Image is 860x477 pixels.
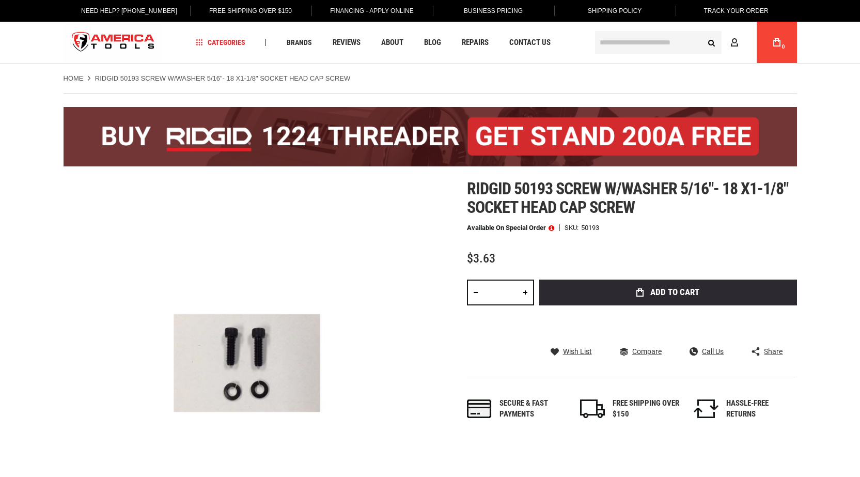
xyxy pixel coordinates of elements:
[467,179,789,217] span: Ridgid 50193 screw w/washer 5/16"- 18 x1-1/8" socket head cap screw
[377,36,408,50] a: About
[565,224,581,231] strong: SKU
[64,23,164,62] img: America Tools
[767,22,787,63] a: 0
[580,399,605,418] img: shipping
[282,36,317,50] a: Brands
[563,348,592,355] span: Wish List
[64,23,164,62] a: store logo
[457,36,493,50] a: Repairs
[613,398,680,420] div: FREE SHIPPING OVER $150
[191,36,250,50] a: Categories
[764,348,783,355] span: Share
[95,74,350,82] strong: RIDGID 50193 SCREW W/WASHER 5/16"- 18 X1-1/8" SOCKET HEAD CAP SCREW
[381,39,403,47] span: About
[462,39,489,47] span: Repairs
[499,398,567,420] div: Secure & fast payments
[467,251,495,266] span: $3.63
[632,348,662,355] span: Compare
[588,7,642,14] span: Shipping Policy
[551,347,592,356] a: Wish List
[467,224,554,232] p: Available on Special Order
[328,36,365,50] a: Reviews
[287,39,312,46] span: Brands
[424,39,441,47] span: Blog
[419,36,446,50] a: Blog
[537,309,799,338] iframe: Secure express checkout frame
[581,224,599,231] div: 50193
[333,39,361,47] span: Reviews
[620,347,662,356] a: Compare
[64,107,797,166] img: BOGO: Buy the RIDGID® 1224 Threader (26092), get the 92467 200A Stand FREE!
[726,398,793,420] div: HASSLE-FREE RETURNS
[467,399,492,418] img: payments
[64,74,84,83] a: Home
[690,347,724,356] a: Call Us
[702,33,722,52] button: Search
[196,39,245,46] span: Categories
[650,288,699,297] span: Add to Cart
[505,36,555,50] a: Contact Us
[509,39,551,47] span: Contact Us
[782,44,785,50] span: 0
[539,280,797,305] button: Add to Cart
[702,348,724,355] span: Call Us
[694,399,718,418] img: returns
